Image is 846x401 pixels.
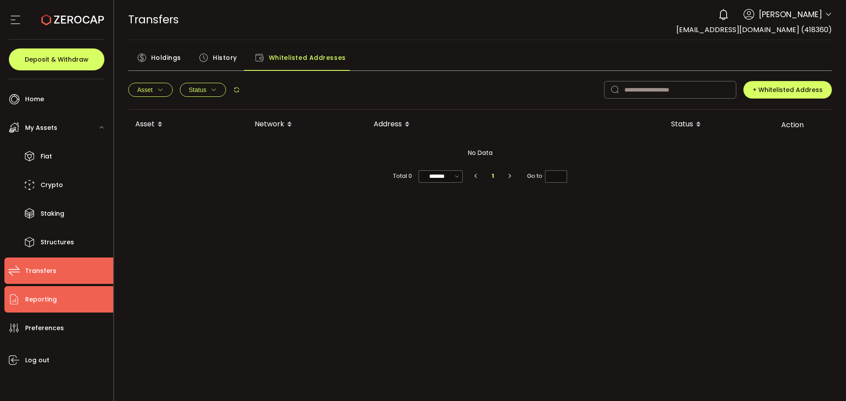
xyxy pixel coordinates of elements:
button: Deposit & Withdraw [9,48,104,70]
button: + Whitelisted Address [743,81,832,99]
span: Transfers [25,265,56,277]
iframe: Chat Widget [802,359,846,401]
span: Home [25,93,44,106]
span: Staking [41,207,64,220]
span: Preferences [25,322,64,335]
span: + Whitelisted Address [753,85,823,94]
span: [EMAIL_ADDRESS][DOMAIN_NAME] (418360) [676,25,832,35]
div: Action [753,120,832,130]
button: Asset [128,83,173,97]
span: Total 0 [393,170,412,182]
span: [PERSON_NAME] [759,8,822,20]
span: No Data [468,148,493,157]
span: My Assets [25,121,57,134]
span: Holdings [151,49,181,66]
span: Structures [41,236,74,249]
div: Network [248,117,367,132]
span: Crypto [41,179,63,191]
span: Deposit & Withdraw [25,56,89,63]
span: Status [189,86,207,93]
span: Whitelisted Addresses [269,49,346,66]
span: Asset [137,86,153,93]
span: Reporting [25,293,57,306]
div: Status [664,117,753,132]
span: History [213,49,237,66]
span: Fiat [41,150,52,163]
div: Address [367,117,664,132]
span: Log out [25,354,49,367]
li: 1 [485,170,501,182]
span: Transfers [128,12,179,27]
span: Go to [527,170,567,182]
button: Status [180,83,226,97]
div: Asset [128,117,248,132]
